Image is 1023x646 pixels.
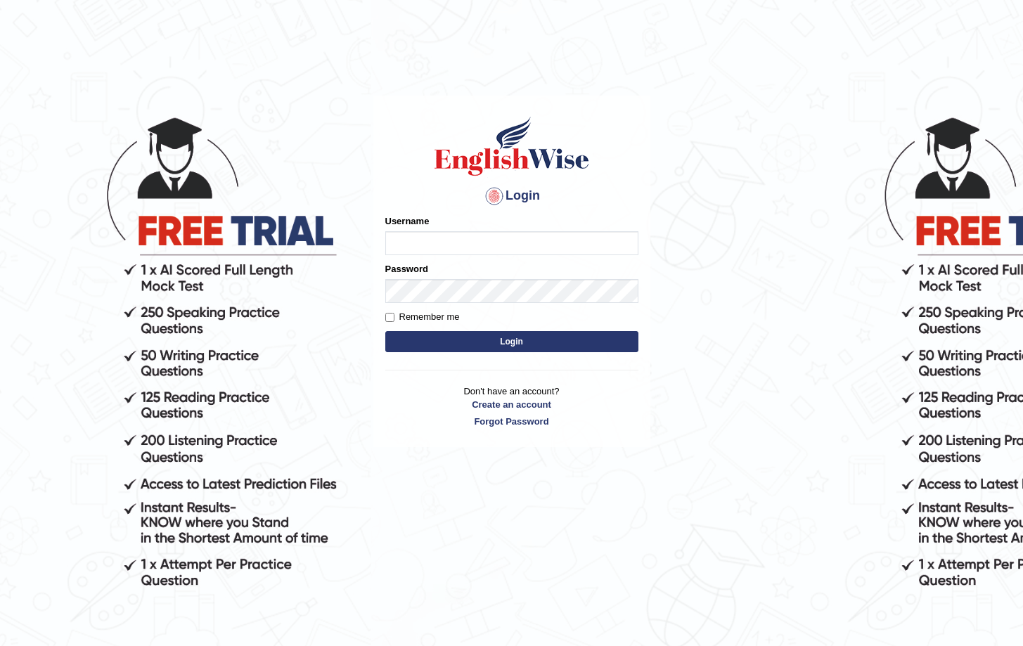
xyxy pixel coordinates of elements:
button: Login [385,331,638,352]
a: Create an account [385,398,638,411]
p: Don't have an account? [385,385,638,428]
input: Remember me [385,313,394,322]
h4: Login [385,185,638,207]
label: Username [385,214,430,228]
img: Logo of English Wise sign in for intelligent practice with AI [432,115,592,178]
label: Remember me [385,310,460,324]
a: Forgot Password [385,415,638,428]
label: Password [385,262,428,276]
